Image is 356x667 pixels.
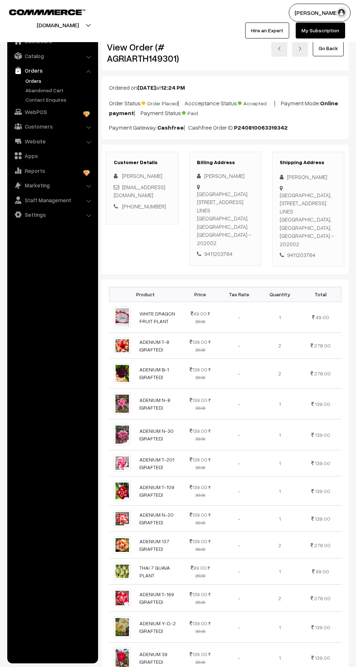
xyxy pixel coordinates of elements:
td: - [219,388,259,419]
span: 1 [279,624,281,630]
td: - [219,532,259,558]
button: [DOMAIN_NAME] [11,16,104,34]
a: Marketing [9,179,96,192]
img: IMG_20240304_190033.jpg [114,510,131,527]
div: 9411203764 [197,250,254,258]
div: [PERSON_NAME] [197,172,254,180]
span: 139.00 [190,651,207,657]
h3: Billing Address [197,159,254,166]
img: images - 2024-03-08T092510.620.jpeg [114,563,131,580]
a: Hire an Expert [245,23,289,38]
a: ADENIUM T-169 (GRAFTED) [139,591,174,605]
button: [PERSON_NAME] [289,4,351,22]
img: IMG_20240304_190151.jpg [114,481,131,501]
span: 1 [279,568,281,574]
img: IMG_20240304_164143.jpg [114,337,131,354]
strike: 299.00 [195,312,210,324]
a: [PHONE_NUMBER] [122,203,166,210]
a: ADENIUM N-20 (GRAFTED) [139,512,174,525]
a: ADENIUM 39 (GRAFTED) [139,651,167,665]
a: Apps [9,149,96,162]
a: ADENIUM Y-D-2 (GRAFTED) [139,620,176,634]
span: 2 [278,542,281,548]
span: 49.00 [191,310,207,317]
a: Website [9,135,96,148]
a: Catalog [9,49,96,62]
img: IMG_20240304_163251.jpg [114,363,131,384]
p: Order Status: | Accceptance Status: | Payment Mode: | Payment Status: [109,98,341,117]
h3: Shipping Address [280,159,337,166]
td: - [219,558,259,585]
span: 278.00 [314,342,331,349]
a: Settings [9,208,96,221]
td: - [219,612,259,643]
a: COMMMERCE [9,7,73,16]
th: Quantity [259,287,300,302]
td: - [219,333,259,358]
span: 1 [279,655,281,661]
span: 139.00 [190,397,207,403]
td: - [219,450,259,476]
a: WebPOS [9,105,96,118]
th: Product [109,287,182,302]
span: 1 [279,314,281,320]
b: Cashfree [157,124,184,131]
span: 139.00 [190,538,207,544]
h2: View Order (# AGRIARTH149301) [107,41,179,64]
th: Price [182,287,219,302]
span: 139.00 [315,488,330,494]
span: 1 [279,488,281,494]
span: 1 [279,401,281,407]
td: - [219,358,259,388]
span: 278.00 [314,542,331,548]
span: 139.00 [190,512,207,518]
img: user [336,7,347,18]
img: COMMMERCE [9,9,85,15]
b: [DATE] [137,84,156,91]
a: Go Back [313,40,344,56]
a: ADENIUM B-1 (GRAFTED) [139,366,169,380]
strike: 299.00 [195,566,210,578]
a: ADENIUM T-201 (GRAFTED) [139,456,174,470]
td: - [219,505,259,532]
a: ADENIUM N-30 (GRAFTED) [139,428,174,442]
span: 139.00 [190,620,207,626]
a: THAI 7 GUAVA PLANT [139,565,170,578]
img: IMG_20240304_190236.jpg [114,455,131,472]
p: Ordered on at [109,83,341,92]
span: 1 [279,516,281,522]
span: 49.00 [316,314,329,320]
div: [GEOGRAPHIC_DATA], [STREET_ADDRESS] LINES [GEOGRAPHIC_DATA], [GEOGRAPHIC_DATA], [GEOGRAPHIC_DATA]... [197,190,254,247]
a: [EMAIL_ADDRESS][DOMAIN_NAME] [114,184,165,199]
span: 99.00 [191,565,207,571]
img: images - 2024-03-03T111827.149.jpeg [114,306,131,328]
strike: 399.00 [195,340,211,352]
span: 139.00 [190,484,207,490]
span: Paid [182,107,218,117]
span: 2 [278,595,281,601]
span: 139.00 [190,366,207,373]
a: WHITE DRAGON FRUIT PLANT [139,310,175,324]
a: ADENIUM N-8 (GRAFTED) [139,397,170,411]
img: IMG_20240304_193521.jpg [114,393,131,415]
span: 99.00 [316,568,329,574]
th: Tax Rate [219,287,259,302]
span: 1 [279,432,281,438]
span: 139.00 [190,428,207,434]
img: IMG_20240304_193443.jpg [114,424,131,446]
span: 139.00 [315,516,330,522]
span: 139.00 [315,401,330,407]
img: left-arrow.png [277,46,282,51]
a: Orders [9,64,96,77]
a: Contact Enquires [24,96,96,103]
span: 2 [278,370,281,377]
a: Customers [9,120,96,133]
a: ADENIUM T-109 (GRAFTED) [139,484,174,498]
img: right-arrow.png [298,46,302,51]
h3: Customer Details [114,159,171,166]
b: 12:24 PM [161,84,185,91]
a: ADENIUM T-8 (GRAFTED) [139,339,169,353]
td: - [219,419,259,450]
b: P240810063319342 [234,124,288,131]
span: 139.00 [315,624,330,630]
